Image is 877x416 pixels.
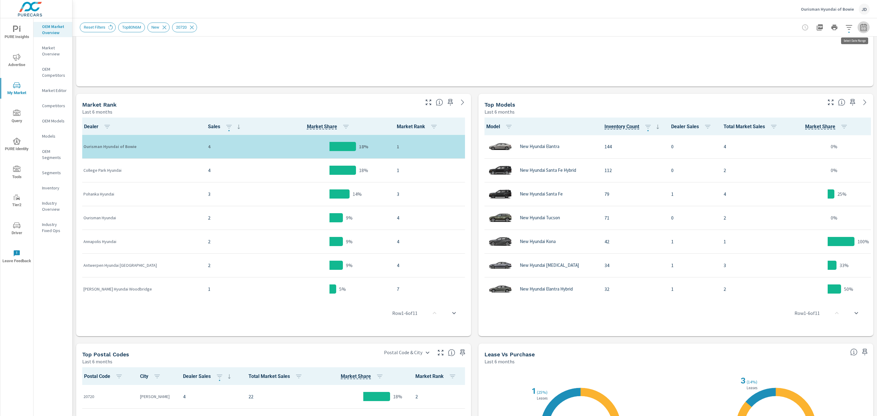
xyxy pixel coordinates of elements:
span: Save this to your personalized report [848,97,858,107]
span: Total Market Sales [248,373,305,380]
span: New [148,25,163,30]
button: Make Fullscreen [424,97,433,107]
p: 100% [858,238,869,245]
span: Dealer [84,123,113,130]
p: 2 [724,214,780,221]
span: City [140,373,163,380]
p: 1 [671,262,714,269]
p: Industry Fixed Ops [42,221,67,234]
p: Market Editor [42,87,67,93]
span: Total Market Sales [724,123,780,130]
div: Reset Filters [80,23,116,32]
img: glamour [488,185,512,203]
p: 4 [397,262,464,269]
p: 33% [840,262,849,269]
span: Market Share [805,123,850,130]
span: Understand how shoppers are deciding to purchase vehicles. Sales data is based off market registr... [850,348,858,356]
p: 4 [397,238,464,245]
p: 50% [844,285,853,293]
img: glamour [488,161,512,179]
span: Leave Feedback [2,250,31,265]
span: Query [2,110,31,125]
span: Top80N6M [118,25,145,30]
p: 0 [671,167,714,174]
p: OEM Models [42,118,67,124]
div: Industry Overview [33,199,72,214]
span: Postal Code [84,373,125,380]
span: Reset Filters [80,25,109,30]
p: Annapolis Hyundai [83,238,198,245]
div: Inventory [33,183,72,192]
p: Competitors [42,103,67,109]
a: See more details in report [458,97,467,107]
p: Row 1 - 6 of 11 [794,309,820,317]
p: 1 [724,238,780,245]
button: Make Fullscreen [436,348,446,358]
h5: Lease vs Purchase [484,351,535,358]
p: 4 [183,393,239,400]
p: 3 [208,190,262,198]
p: 18% [359,167,368,174]
p: 1 [397,143,464,150]
p: 112 [604,167,661,174]
div: 20720 [172,23,197,32]
p: 18% [393,393,402,400]
span: The number of vehicles currently in dealer inventory. This does not include shared inventory, nor... [604,123,639,130]
div: OEM Market Overview [33,22,72,37]
p: 2 [208,262,262,269]
p: Last 6 months [82,358,112,365]
span: Inventory Count [604,123,661,130]
span: Driver [2,222,31,237]
div: Market Overview [33,43,72,58]
div: New [147,23,170,32]
p: 1 [671,285,714,293]
span: Market Rank [415,373,459,380]
span: Dealer Sales [671,123,714,130]
p: 2 [208,214,262,221]
p: Last 6 months [484,108,515,115]
p: 18% [359,143,368,150]
p: 0% [831,167,837,174]
p: Industry Overview [42,200,67,212]
p: Inventory [42,185,67,191]
p: OEM Competitors [42,66,67,78]
p: [PERSON_NAME] [140,393,174,400]
p: Row 1 - 6 of 11 [392,309,417,317]
span: PURE Insights [2,26,31,41]
div: Segments [33,168,72,177]
p: New Hyundai Elantra Hybrid [520,286,573,292]
p: Pohanka Hyundai [83,191,198,197]
h5: Top Postal Codes [82,351,129,358]
span: Save this to your personalized report [860,347,870,357]
p: OEM Segments [42,148,67,160]
p: 4 [397,214,464,221]
p: OEM Market Overview [42,23,67,36]
p: 9% [346,238,353,245]
p: 3 [724,262,780,269]
h5: Market Rank [82,101,117,108]
span: Top Postal Codes shows you how you rank, in terms of sales, to other dealerships in your market. ... [448,349,455,356]
p: 20720 [83,393,130,400]
h2: 3 [739,375,745,386]
p: 9% [346,262,353,269]
p: [PERSON_NAME] Hyundai Woodbridge [83,286,198,292]
p: Market Overview [42,45,67,57]
h5: Top Models [484,101,515,108]
span: Advertise [2,54,31,69]
p: 4 [724,143,780,150]
p: Ourisman Hyundai of Bowie [801,6,854,12]
p: 34 [604,262,661,269]
div: Models [33,132,72,141]
button: scroll to bottom [849,306,864,320]
p: 0% [831,143,837,150]
p: 71 [604,214,661,221]
span: Model Sales / Total Market Sales. [Market = within dealer PMA (or 60 miles if no PMA is defined) ... [805,123,835,130]
img: glamour [488,256,512,274]
p: New Hyundai Elantra [520,144,559,149]
p: 14% [353,190,362,198]
p: 0 [671,214,714,221]
span: Tier2 [2,194,31,209]
span: Postal Code Sales / Total Market Sales. [Market = within dealer PMA (or 60 miles if no PMA is def... [341,373,371,380]
p: Leases [745,386,759,390]
p: 2 [415,393,464,400]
